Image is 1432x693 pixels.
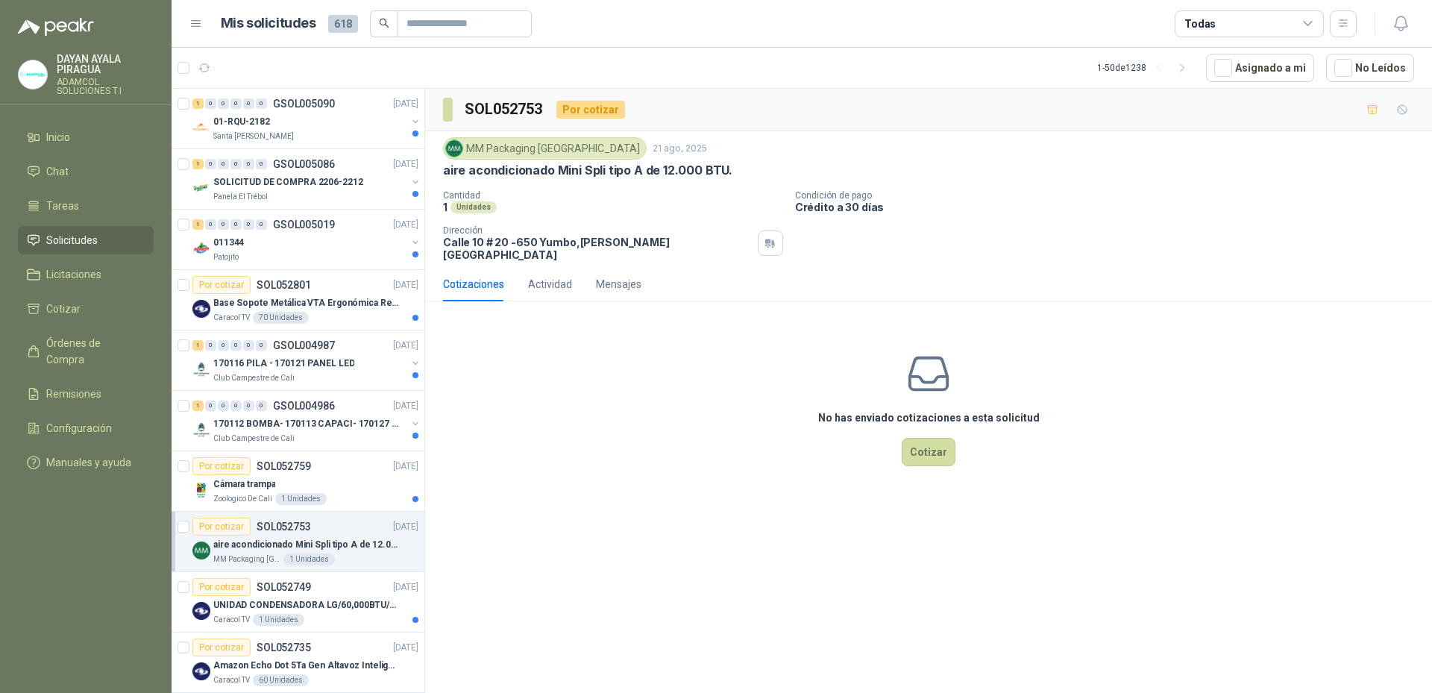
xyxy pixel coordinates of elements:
p: MM Packaging [GEOGRAPHIC_DATA] [213,554,280,565]
p: DAYAN AYALA PIRAGUA [57,54,154,75]
span: Solicitudes [46,232,98,248]
div: 0 [243,401,254,411]
p: Panela El Trébol [213,191,268,203]
div: 1 Unidades [283,554,335,565]
img: Company Logo [192,119,210,137]
a: Por cotizarSOL052759[DATE] Company LogoCámara trampaZoologico De Cali1 Unidades [172,451,424,512]
div: 1 [192,401,204,411]
p: ADAMCOL SOLUCIONES T.I [57,78,154,95]
a: Por cotizarSOL052749[DATE] Company LogoUNIDAD CONDENSADORA LG/60,000BTU/220V/R410A: ICaracol TV1 ... [172,572,424,633]
p: Caracol TV [213,614,250,626]
div: 0 [205,401,216,411]
a: Solicitudes [18,226,154,254]
a: Por cotizarSOL052801[DATE] Company LogoBase Sopote Metálica VTA Ergonómica Retráctil para Portáti... [172,270,424,330]
img: Logo peakr [18,18,94,36]
div: 0 [230,219,242,230]
div: 1 Unidades [253,614,304,626]
img: Company Logo [192,360,210,378]
h3: SOL052753 [465,98,544,121]
a: Configuración [18,414,154,442]
p: Calle 10 # 20 -650 Yumbo , [PERSON_NAME][GEOGRAPHIC_DATA] [443,236,752,261]
p: SOL052801 [257,280,311,290]
p: Caracol TV [213,312,250,324]
div: 0 [243,98,254,109]
div: 1 [192,340,204,351]
p: Cantidad [443,190,783,201]
button: Asignado a mi [1206,54,1314,82]
div: Por cotizar [556,101,625,119]
img: Company Logo [192,421,210,439]
p: GSOL004987 [273,340,335,351]
div: 0 [230,159,242,169]
p: Zoologico De Cali [213,493,272,505]
a: Manuales y ayuda [18,448,154,477]
p: Club Campestre de Cali [213,433,295,445]
div: Todas [1184,16,1216,32]
div: 0 [230,98,242,109]
p: Amazon Echo Dot 5Ta Gen Altavoz Inteligente Alexa Azul [213,659,399,673]
span: Remisiones [46,386,101,402]
div: 0 [218,98,229,109]
h3: No has enviado cotizaciones a esta solicitud [818,410,1040,426]
p: GSOL005019 [273,219,335,230]
p: Base Sopote Metálica VTA Ergonómica Retráctil para Portátil [213,296,399,310]
div: Por cotizar [192,518,251,536]
span: Tareas [46,198,79,214]
span: Manuales y ayuda [46,454,131,471]
div: 0 [243,219,254,230]
span: Licitaciones [46,266,101,283]
span: Órdenes de Compra [46,335,139,368]
a: Tareas [18,192,154,220]
p: GSOL005086 [273,159,335,169]
p: [DATE] [393,278,418,292]
div: 0 [256,340,267,351]
a: Órdenes de Compra [18,329,154,374]
div: 0 [243,340,254,351]
a: 1 0 0 0 0 0 GSOL004987[DATE] Company Logo170116 PILA - 170121 PANEL LEDClub Campestre de Cali [192,336,421,384]
img: Company Logo [19,60,47,89]
div: Por cotizar [192,457,251,475]
button: Cotizar [902,438,955,466]
p: Dirección [443,225,752,236]
a: Chat [18,157,154,186]
p: Patojito [213,251,239,263]
div: 0 [230,401,242,411]
div: Por cotizar [192,276,251,294]
a: Licitaciones [18,260,154,289]
a: Cotizar [18,295,154,323]
img: Company Logo [192,179,210,197]
div: 1 [192,159,204,169]
img: Company Logo [192,239,210,257]
div: Por cotizar [192,578,251,596]
p: 21 ago, 2025 [653,142,707,156]
p: Club Campestre de Cali [213,372,295,384]
div: 0 [205,159,216,169]
span: Inicio [46,129,70,145]
img: Company Logo [192,300,210,318]
a: 1 0 0 0 0 0 GSOL004986[DATE] Company Logo170112 BOMBA- 170113 CAPACI- 170127 MOTOR 170119 RClub C... [192,397,421,445]
p: SOL052759 [257,461,311,471]
img: Company Logo [192,602,210,620]
p: Cámara trampa [213,477,275,492]
div: 60 Unidades [253,674,309,686]
a: Remisiones [18,380,154,408]
div: 0 [205,340,216,351]
p: [DATE] [393,520,418,534]
p: [DATE] [393,641,418,655]
a: 1 0 0 0 0 0 GSOL005086[DATE] Company LogoSOLICITUD DE COMPRA 2206-2212Panela El Trébol [192,155,421,203]
p: 170112 BOMBA- 170113 CAPACI- 170127 MOTOR 170119 R [213,417,399,431]
div: Cotizaciones [443,276,504,292]
div: MM Packaging [GEOGRAPHIC_DATA] [443,137,647,160]
div: Mensajes [596,276,641,292]
p: [DATE] [393,399,418,413]
span: Cotizar [46,301,81,317]
img: Company Logo [192,662,210,680]
span: Configuración [46,420,112,436]
img: Company Logo [192,542,210,559]
p: SOL052749 [257,582,311,592]
p: Condición de pago [795,190,1426,201]
div: 0 [243,159,254,169]
div: 0 [218,219,229,230]
div: 0 [256,401,267,411]
p: [DATE] [393,580,418,595]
